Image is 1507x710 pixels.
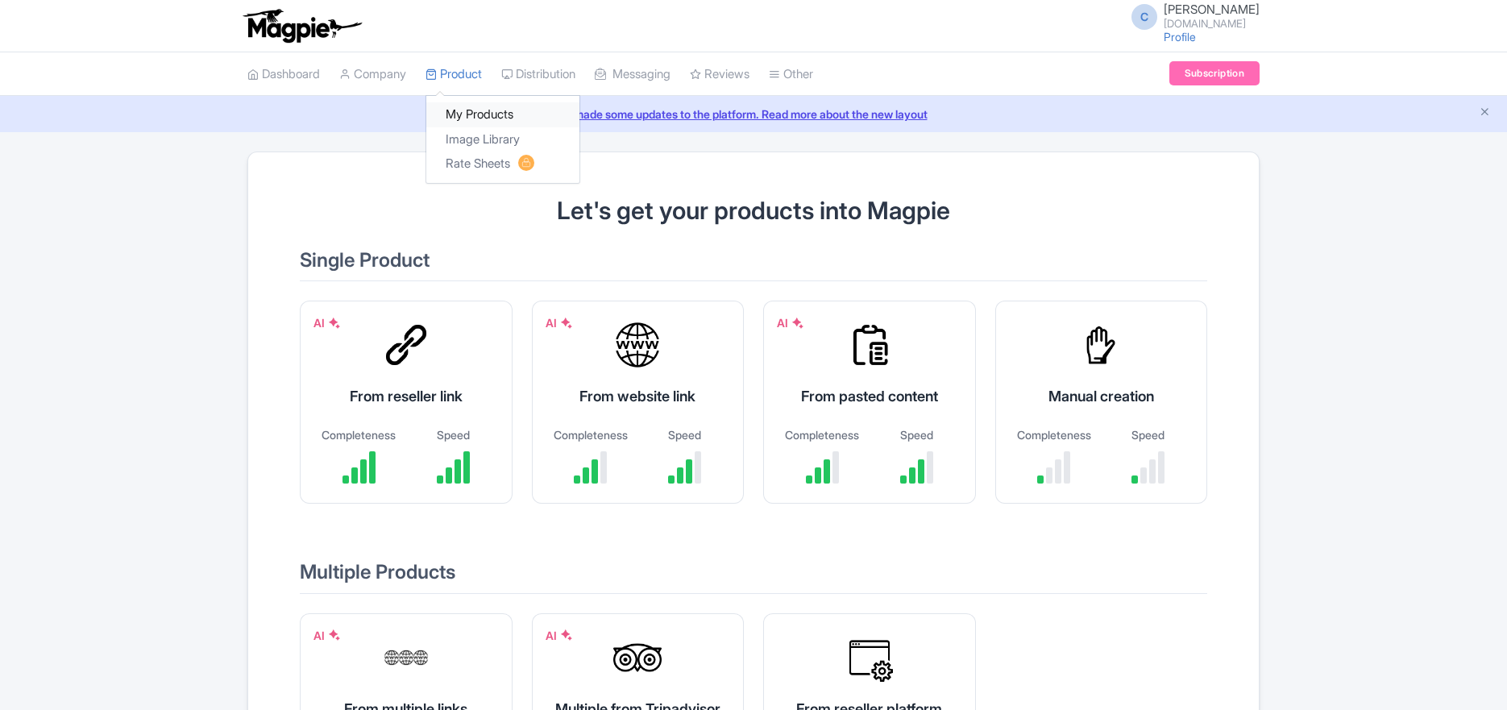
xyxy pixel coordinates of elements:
span: [PERSON_NAME] [1164,2,1260,17]
a: Image Library [426,127,579,152]
a: Manual creation Completeness Speed [995,301,1208,523]
div: Manual creation [1015,385,1188,407]
div: Completeness [1015,426,1094,443]
a: Reviews [690,52,749,97]
div: Speed [414,426,492,443]
small: [DOMAIN_NAME] [1164,19,1260,29]
a: C [PERSON_NAME] [DOMAIN_NAME] [1122,3,1260,29]
a: Profile [1164,30,1196,44]
span: C [1131,4,1157,30]
div: Completeness [783,426,861,443]
div: AI [313,627,341,644]
a: We made some updates to the platform. Read more about the new layout [10,106,1497,122]
button: Close announcement [1479,104,1491,122]
div: From website link [552,385,724,407]
a: Subscription [1169,61,1260,85]
a: Messaging [595,52,670,97]
img: AI Symbol [328,317,341,330]
div: From reseller link [320,385,492,407]
a: My Products [426,102,579,127]
a: Dashboard [247,52,320,97]
h1: Let's get your products into Magpie [300,197,1207,224]
a: Rate Sheets [426,152,579,176]
div: Speed [646,426,724,443]
div: Completeness [552,426,630,443]
div: AI [546,627,573,644]
div: AI [777,314,804,331]
h2: Multiple Products [300,562,1207,593]
div: Speed [878,426,956,443]
img: AI Symbol [328,629,341,641]
div: AI [313,314,341,331]
a: Company [339,52,406,97]
a: Distribution [501,52,575,97]
img: AI Symbol [560,629,573,641]
div: From pasted content [783,385,956,407]
img: logo-ab69f6fb50320c5b225c76a69d11143b.png [239,8,364,44]
img: AI Symbol [560,317,573,330]
div: AI [546,314,573,331]
div: Completeness [320,426,398,443]
img: AI Symbol [791,317,804,330]
div: Speed [1109,426,1187,443]
a: Other [769,52,813,97]
a: Product [426,52,482,97]
h2: Single Product [300,250,1207,281]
